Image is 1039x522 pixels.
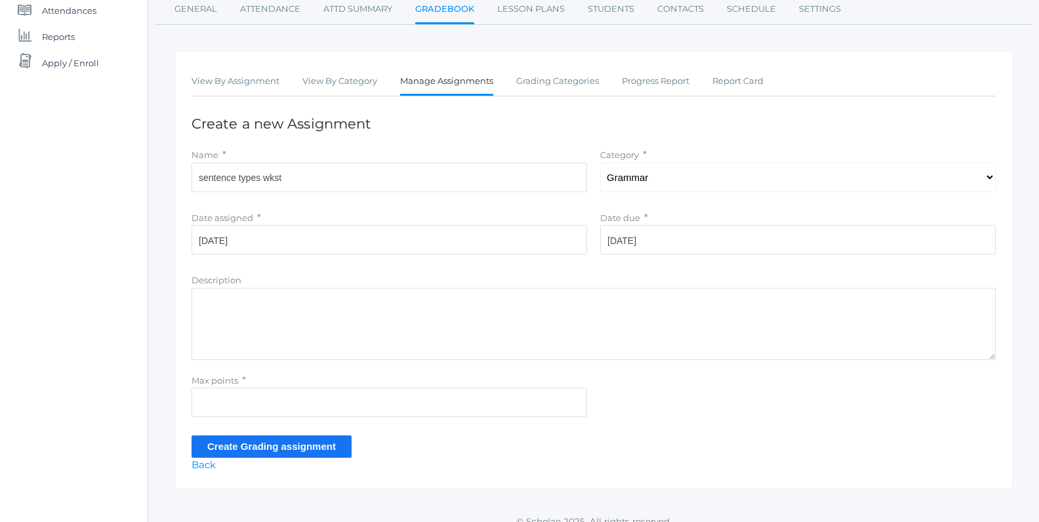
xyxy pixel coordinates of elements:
label: Max points [192,375,238,386]
a: Report Card [712,68,764,94]
label: Date due [600,212,640,223]
label: Name [192,150,218,160]
a: View By Assignment [192,68,279,94]
label: Category [600,150,639,160]
h1: Create a new Assignment [192,116,996,131]
input: Create Grading assignment [192,435,352,457]
a: Manage Assignments [400,68,493,96]
span: Reports [42,24,75,50]
a: Back [192,458,216,471]
a: View By Category [302,68,377,94]
label: Date assigned [192,212,253,223]
a: Grading Categories [516,68,599,94]
label: Description [192,275,241,285]
a: Progress Report [622,68,689,94]
span: Apply / Enroll [42,50,99,76]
